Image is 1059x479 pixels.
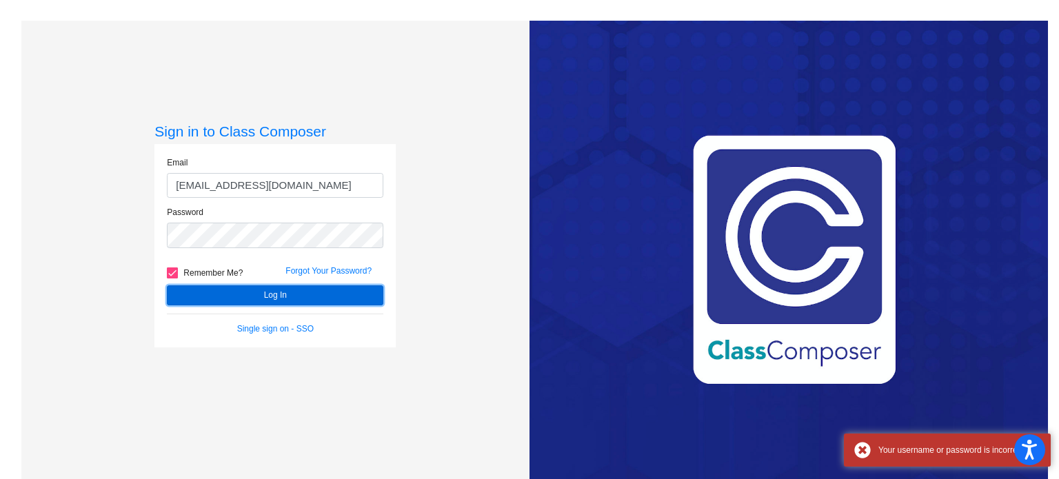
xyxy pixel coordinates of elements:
label: Email [167,156,188,169]
button: Log In [167,285,383,305]
a: Forgot Your Password? [285,266,372,276]
div: Your username or password is incorrect [878,444,1040,456]
span: Remember Me? [183,265,243,281]
h3: Sign in to Class Composer [154,123,396,140]
label: Password [167,206,203,218]
a: Single sign on - SSO [237,324,314,334]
